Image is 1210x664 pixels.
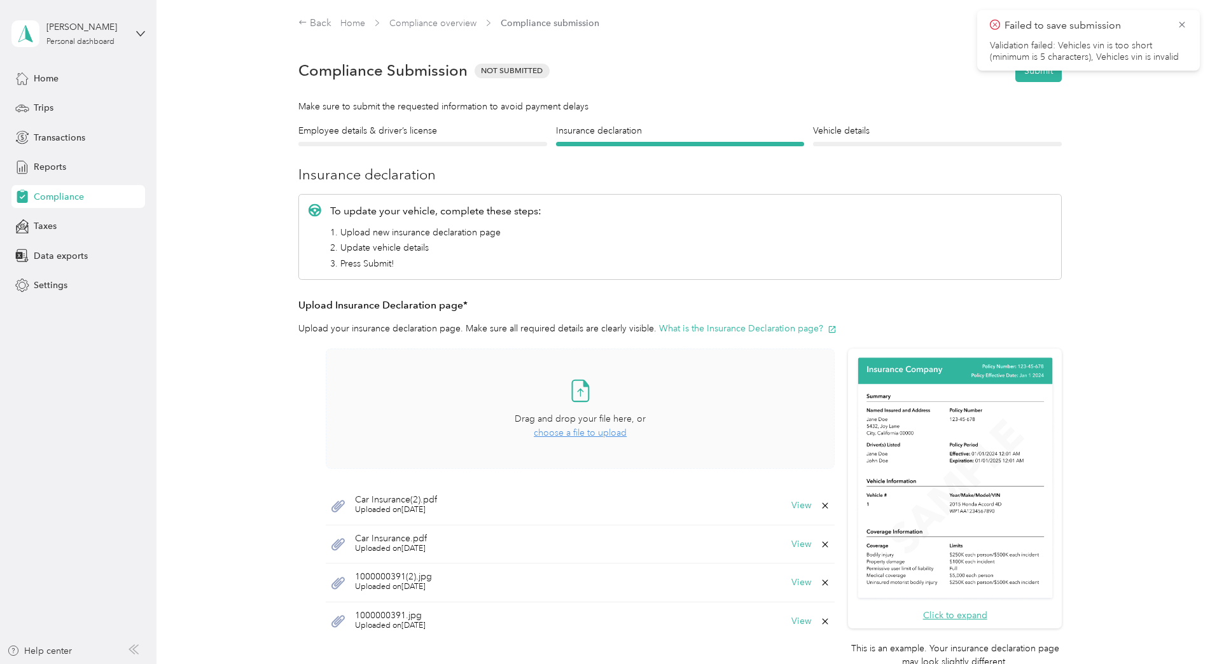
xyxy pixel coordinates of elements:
[923,609,987,622] button: Click to expand
[298,298,1062,314] h3: Upload Insurance Declaration page*
[7,644,72,658] button: Help center
[46,38,115,46] div: Personal dashboard
[298,62,468,80] h1: Compliance Submission
[1005,18,1167,34] p: Failed to save submission
[355,572,432,581] span: 1000000391(2).jpg
[813,124,1062,137] h4: Vehicle details
[355,581,432,593] span: Uploaded on [DATE]
[298,124,547,137] h4: Employee details & driver’s license
[34,160,66,174] span: Reports
[34,190,84,204] span: Compliance
[791,617,811,626] button: View
[355,495,437,504] span: Car Insurance(2).pdf
[340,18,365,29] a: Home
[326,349,834,468] span: Drag and drop your file here, orchoose a file to upload
[355,620,426,632] span: Uploaded on [DATE]
[501,17,599,30] span: Compliance submission
[330,204,541,219] p: To update your vehicle, complete these steps:
[34,219,57,233] span: Taxes
[534,427,627,438] span: choose a file to upload
[298,322,1062,335] p: Upload your insurance declaration page. Make sure all required details are clearly visible.
[34,279,67,292] span: Settings
[1015,60,1062,82] button: Submit
[990,40,1187,63] li: Validation failed: Vehicles vin is too short (minimum is 5 characters), Vehicles vin is invalid
[34,101,53,114] span: Trips
[298,16,331,31] div: Back
[515,413,646,424] span: Drag and drop your file here, or
[791,540,811,549] button: View
[330,241,541,254] li: 2. Update vehicle details
[298,100,1062,113] div: Make sure to submit the requested information to avoid payment delays
[355,534,427,543] span: Car Insurance.pdf
[330,226,541,239] li: 1. Upload new insurance declaration page
[659,322,837,335] button: What is the Insurance Declaration page?
[791,501,811,510] button: View
[355,543,427,555] span: Uploaded on [DATE]
[1139,593,1210,664] iframe: Everlance-gr Chat Button Frame
[355,611,426,620] span: 1000000391.jpg
[330,257,541,270] li: 3. Press Submit!
[389,18,476,29] a: Compliance overview
[34,249,88,263] span: Data exports
[855,356,1055,602] img: Sample insurance declaration
[298,164,1062,185] h3: Insurance declaration
[475,64,550,78] span: Not Submitted
[355,504,437,516] span: Uploaded on [DATE]
[556,124,805,137] h4: Insurance declaration
[34,72,59,85] span: Home
[46,20,126,34] div: [PERSON_NAME]
[791,578,811,587] button: View
[34,131,85,144] span: Transactions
